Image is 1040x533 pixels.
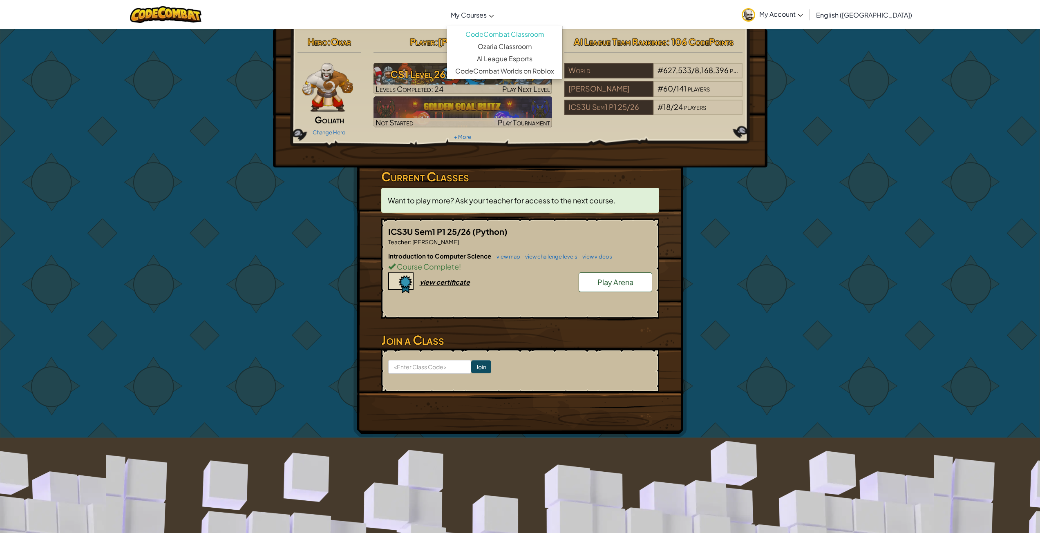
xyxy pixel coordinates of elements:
span: 18 [663,102,671,112]
img: goliath-pose.png [302,63,353,112]
a: CodeCombat Worlds on Roblox [447,65,562,77]
span: Course Complete [396,262,459,271]
span: / [691,65,695,75]
a: Not StartedPlay Tournament [374,96,552,127]
a: My Account [738,2,807,27]
span: : [327,36,331,47]
span: My Account [759,10,803,18]
h3: Current Classes [381,167,659,186]
input: <Enter Class Code> [388,360,471,374]
span: Play Tournament [498,118,550,127]
a: view map [492,253,520,260]
span: / [673,84,676,93]
img: Golden Goal [374,96,552,127]
span: players [684,102,706,112]
span: Teacher [388,238,410,245]
a: view videos [578,253,612,260]
span: My Courses [451,11,487,19]
span: # [658,102,663,112]
span: 24 [674,102,683,112]
a: ICS3U Sem1 P1 25/26#18/24players [564,107,743,117]
span: AI League Team Rankings [574,36,666,47]
div: [PERSON_NAME] [564,81,653,97]
img: avatar [742,8,755,22]
a: Ozaria Classroom [447,40,562,53]
a: view challenge levels [521,253,577,260]
span: (Python) [472,226,508,236]
a: AI League Esports [447,53,562,65]
span: [PERSON_NAME] [438,36,515,47]
span: Levels Completed: 24 [376,84,443,94]
h3: CS1 Level 26: [PERSON_NAME] [374,65,552,83]
span: English ([GEOGRAPHIC_DATA]) [816,11,912,19]
a: [PERSON_NAME]#60/141players [564,89,743,98]
a: CodeCombat Classroom [447,28,562,40]
a: view certificate [388,278,470,286]
span: Okar [331,36,351,47]
span: Hero [308,36,327,47]
span: Want to play more? Ask your teacher for access to the next course. [388,196,615,205]
span: : 106 CodePoints [666,36,734,47]
span: : [435,36,438,47]
span: Introduction to Computer Science [388,252,492,260]
a: English ([GEOGRAPHIC_DATA]) [812,4,916,26]
span: Not Started [376,118,414,127]
span: players [688,84,710,93]
span: [PERSON_NAME] [412,238,459,245]
span: # [658,65,663,75]
span: 627,533 [663,65,691,75]
a: World#627,533/8,168,396players [564,71,743,80]
span: / [671,102,674,112]
h3: Join a Class [381,331,659,349]
div: ICS3U Sem1 P1 25/26 [564,100,653,115]
a: + More [454,134,471,140]
span: Play Next Level [502,84,550,94]
span: ! [459,262,461,271]
span: 141 [676,84,687,93]
span: Player [410,36,435,47]
a: My Courses [447,4,498,26]
span: 60 [663,84,673,93]
a: Play Next Level [374,63,552,94]
span: Play Arena [597,277,633,287]
span: players [730,65,752,75]
span: # [658,84,663,93]
img: certificate-icon.png [388,272,414,294]
span: Goliath [315,114,344,125]
span: : [410,238,412,245]
img: CodeCombat logo [130,6,201,23]
span: ICS3U Sem1 P1 25/26 [388,226,472,236]
input: Join [471,360,491,373]
a: Change Hero [313,129,346,136]
img: CS1 Level 26: Wakka Maul [374,63,552,94]
div: view certificate [420,278,470,286]
div: World [564,63,653,78]
span: 8,168,396 [695,65,729,75]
